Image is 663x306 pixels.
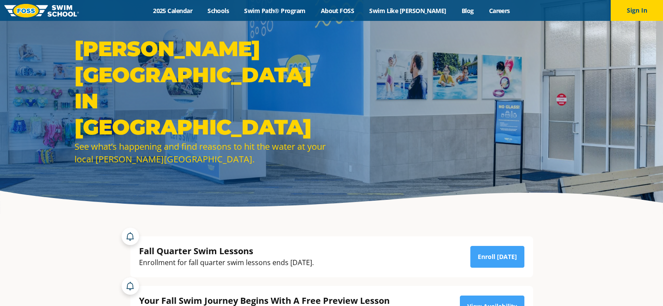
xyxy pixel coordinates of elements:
a: Schools [200,7,237,15]
h1: [PERSON_NAME][GEOGRAPHIC_DATA] in [GEOGRAPHIC_DATA] [75,36,327,140]
div: Fall Quarter Swim Lessons [139,245,314,257]
a: Careers [481,7,517,15]
a: About FOSS [313,7,362,15]
div: Enrollment for fall quarter swim lessons ends [DATE]. [139,257,314,269]
a: 2025 Calendar [146,7,200,15]
a: Enroll [DATE] [470,246,524,268]
a: Blog [454,7,481,15]
img: FOSS Swim School Logo [4,4,79,17]
div: See what’s happening and find reasons to hit the water at your local [PERSON_NAME][GEOGRAPHIC_DATA]. [75,140,327,165]
a: Swim Like [PERSON_NAME] [362,7,454,15]
a: Swim Path® Program [237,7,313,15]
